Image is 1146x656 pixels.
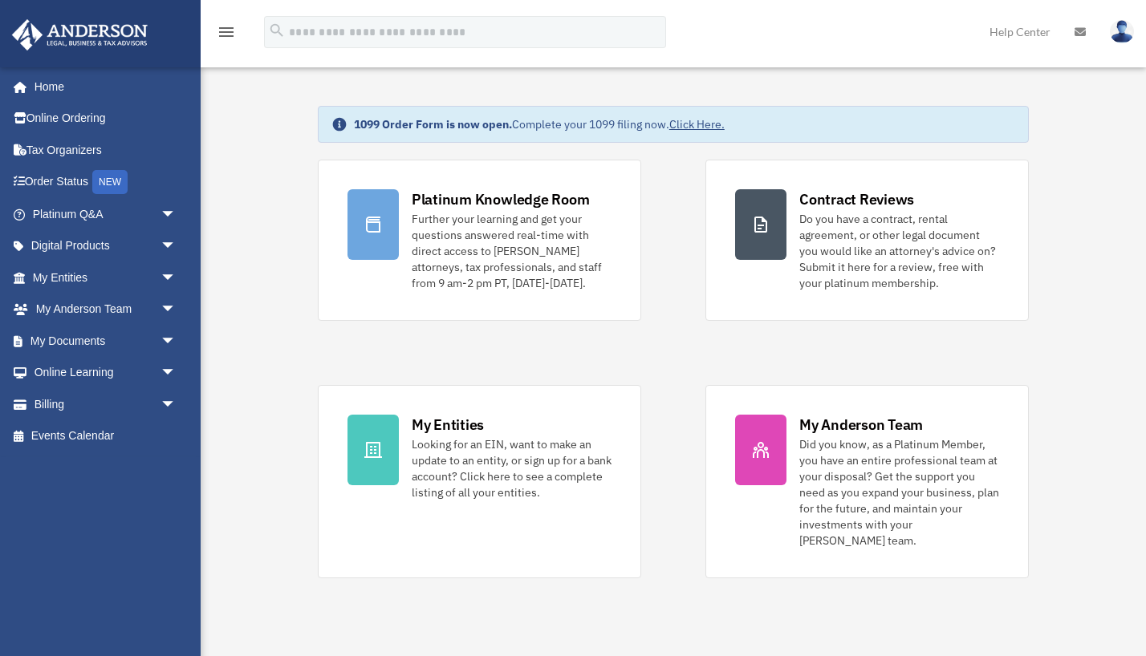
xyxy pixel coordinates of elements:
[705,385,1029,578] a: My Anderson Team Did you know, as a Platinum Member, you have an entire professional team at your...
[412,211,612,291] div: Further your learning and get your questions answered real-time with direct access to [PERSON_NAM...
[354,117,512,132] strong: 1099 Order Form is now open.
[799,415,923,435] div: My Anderson Team
[705,160,1029,321] a: Contract Reviews Do you have a contract, rental agreement, or other legal document you would like...
[318,385,641,578] a: My Entities Looking for an EIN, want to make an update to an entity, or sign up for a bank accoun...
[354,116,725,132] div: Complete your 1099 filing now.
[161,325,193,358] span: arrow_drop_down
[268,22,286,39] i: search
[669,117,725,132] a: Click Here.
[161,357,193,390] span: arrow_drop_down
[11,71,193,103] a: Home
[217,28,236,42] a: menu
[11,388,201,420] a: Billingarrow_drop_down
[11,134,201,166] a: Tax Organizers
[7,19,152,51] img: Anderson Advisors Platinum Portal
[412,415,484,435] div: My Entities
[1110,20,1134,43] img: User Pic
[11,420,201,452] a: Events Calendar
[161,261,193,294] span: arrow_drop_down
[799,189,914,209] div: Contract Reviews
[412,189,590,209] div: Platinum Knowledge Room
[161,230,193,263] span: arrow_drop_down
[11,261,201,294] a: My Entitiesarrow_drop_down
[799,211,999,291] div: Do you have a contract, rental agreement, or other legal document you would like an attorney's ad...
[799,436,999,549] div: Did you know, as a Platinum Member, you have an entire professional team at your disposal? Get th...
[161,294,193,326] span: arrow_drop_down
[412,436,612,500] div: Looking for an EIN, want to make an update to an entity, or sign up for a bank account? Click her...
[217,22,236,42] i: menu
[161,388,193,421] span: arrow_drop_down
[11,198,201,230] a: Platinum Q&Aarrow_drop_down
[11,103,201,135] a: Online Ordering
[161,198,193,231] span: arrow_drop_down
[11,230,201,262] a: Digital Productsarrow_drop_down
[11,166,201,199] a: Order StatusNEW
[92,170,128,194] div: NEW
[11,325,201,357] a: My Documentsarrow_drop_down
[11,294,201,326] a: My Anderson Teamarrow_drop_down
[318,160,641,321] a: Platinum Knowledge Room Further your learning and get your questions answered real-time with dire...
[11,357,201,389] a: Online Learningarrow_drop_down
